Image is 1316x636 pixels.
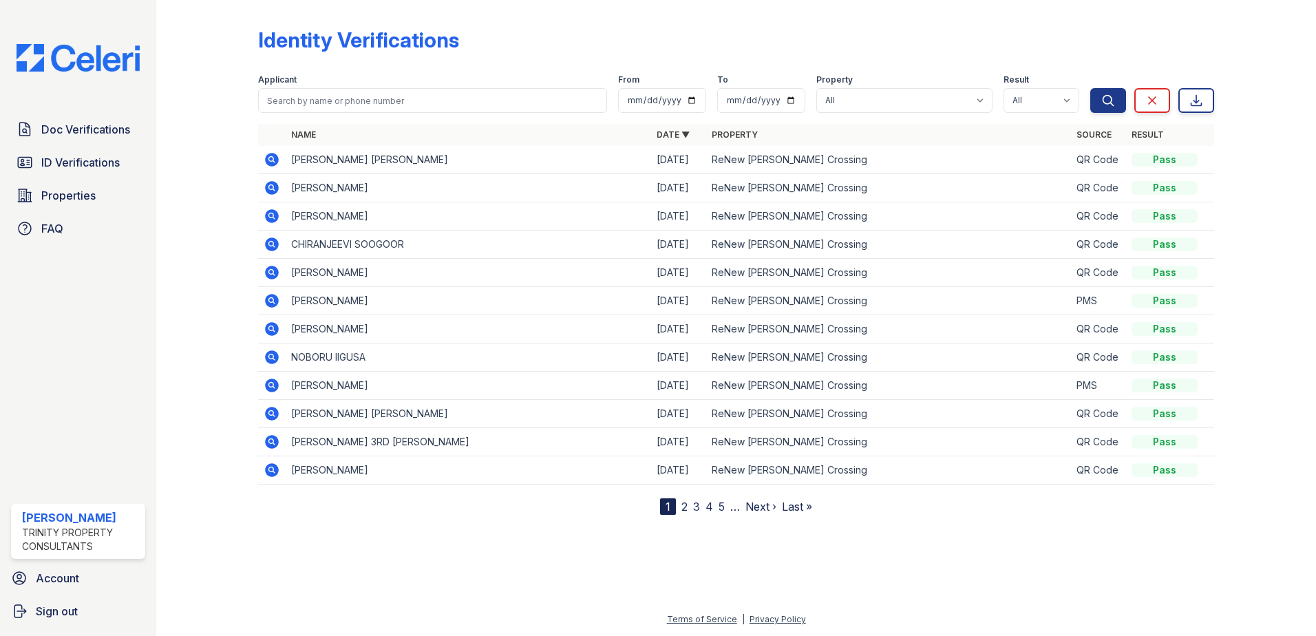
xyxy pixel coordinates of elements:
[1071,287,1126,315] td: PMS
[1071,146,1126,174] td: QR Code
[651,174,706,202] td: [DATE]
[286,343,651,372] td: NOBORU IIGUSA
[41,220,63,237] span: FAQ
[286,287,651,315] td: [PERSON_NAME]
[618,74,639,85] label: From
[651,428,706,456] td: [DATE]
[1132,266,1198,279] div: Pass
[1071,456,1126,485] td: QR Code
[1132,350,1198,364] div: Pass
[651,287,706,315] td: [DATE]
[816,74,853,85] label: Property
[1071,231,1126,259] td: QR Code
[750,614,806,624] a: Privacy Policy
[1132,181,1198,195] div: Pass
[719,500,725,513] a: 5
[11,215,145,242] a: FAQ
[22,526,140,553] div: Trinity Property Consultants
[286,259,651,287] td: [PERSON_NAME]
[258,88,607,113] input: Search by name or phone number
[1132,153,1198,167] div: Pass
[41,154,120,171] span: ID Verifications
[706,400,1072,428] td: ReNew [PERSON_NAME] Crossing
[730,498,740,515] span: …
[660,498,676,515] div: 1
[651,202,706,231] td: [DATE]
[651,231,706,259] td: [DATE]
[651,400,706,428] td: [DATE]
[717,74,728,85] label: To
[1132,129,1164,140] a: Result
[286,146,651,174] td: [PERSON_NAME] [PERSON_NAME]
[1132,379,1198,392] div: Pass
[1071,400,1126,428] td: QR Code
[41,187,96,204] span: Properties
[258,74,297,85] label: Applicant
[1071,174,1126,202] td: QR Code
[706,428,1072,456] td: ReNew [PERSON_NAME] Crossing
[286,400,651,428] td: [PERSON_NAME] [PERSON_NAME]
[1132,322,1198,336] div: Pass
[1071,259,1126,287] td: QR Code
[1132,463,1198,477] div: Pass
[667,614,737,624] a: Terms of Service
[745,500,776,513] a: Next ›
[11,149,145,176] a: ID Verifications
[258,28,459,52] div: Identity Verifications
[706,315,1072,343] td: ReNew [PERSON_NAME] Crossing
[286,231,651,259] td: CHIRANJEEVI SOOGOOR
[706,174,1072,202] td: ReNew [PERSON_NAME] Crossing
[1004,74,1029,85] label: Result
[286,428,651,456] td: [PERSON_NAME] 3RD [PERSON_NAME]
[651,343,706,372] td: [DATE]
[651,259,706,287] td: [DATE]
[22,509,140,526] div: [PERSON_NAME]
[286,456,651,485] td: [PERSON_NAME]
[41,121,130,138] span: Doc Verifications
[657,129,690,140] a: Date ▼
[705,500,713,513] a: 4
[1071,315,1126,343] td: QR Code
[286,372,651,400] td: [PERSON_NAME]
[742,614,745,624] div: |
[651,456,706,485] td: [DATE]
[286,174,651,202] td: [PERSON_NAME]
[11,116,145,143] a: Doc Verifications
[681,500,688,513] a: 2
[1071,372,1126,400] td: PMS
[706,259,1072,287] td: ReNew [PERSON_NAME] Crossing
[651,146,706,174] td: [DATE]
[291,129,316,140] a: Name
[36,603,78,619] span: Sign out
[1132,294,1198,308] div: Pass
[1132,209,1198,223] div: Pass
[651,372,706,400] td: [DATE]
[1132,435,1198,449] div: Pass
[286,202,651,231] td: [PERSON_NAME]
[1132,407,1198,421] div: Pass
[36,570,79,586] span: Account
[706,456,1072,485] td: ReNew [PERSON_NAME] Crossing
[11,182,145,209] a: Properties
[706,287,1072,315] td: ReNew [PERSON_NAME] Crossing
[1132,237,1198,251] div: Pass
[693,500,700,513] a: 3
[706,372,1072,400] td: ReNew [PERSON_NAME] Crossing
[286,315,651,343] td: [PERSON_NAME]
[6,44,151,72] img: CE_Logo_Blue-a8612792a0a2168367f1c8372b55b34899dd931a85d93a1a3d3e32e68fde9ad4.png
[1071,343,1126,372] td: QR Code
[1071,202,1126,231] td: QR Code
[6,564,151,592] a: Account
[1076,129,1112,140] a: Source
[706,202,1072,231] td: ReNew [PERSON_NAME] Crossing
[651,315,706,343] td: [DATE]
[6,597,151,625] a: Sign out
[782,500,812,513] a: Last »
[706,231,1072,259] td: ReNew [PERSON_NAME] Crossing
[1071,428,1126,456] td: QR Code
[712,129,758,140] a: Property
[706,343,1072,372] td: ReNew [PERSON_NAME] Crossing
[706,146,1072,174] td: ReNew [PERSON_NAME] Crossing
